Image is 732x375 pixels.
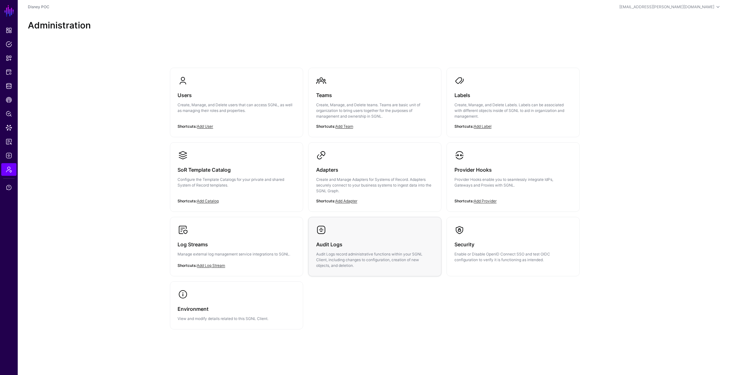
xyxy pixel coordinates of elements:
[1,52,16,65] a: Snippets
[178,91,295,100] h3: Users
[178,263,197,268] strong: Shortcuts:
[454,199,474,203] strong: Shortcuts:
[6,69,12,75] span: Protected Systems
[178,177,295,188] p: Configure the Template Catalogs for your private and shared System of Record templates.
[454,240,572,249] h3: Security
[454,124,474,129] strong: Shortcuts:
[28,20,722,31] h2: Administration
[309,217,441,276] a: Audit LogsAudit Logs record administrative functions within your SGNL Client, including changes t...
[6,111,12,117] span: Policy Lens
[197,124,213,129] a: Add User
[619,4,714,10] div: [EMAIL_ADDRESS][PERSON_NAME][DOMAIN_NAME]
[1,38,16,51] a: Policies
[454,177,572,188] p: Provider Hooks enable you to seamlessly integrate IdPs, Gateways and Proxies with SGNL.
[178,165,295,174] h3: SoR Template Catalog
[454,251,572,263] p: Enable or Disable OpenID Connect SSO and test OIDC configuration to verify it is functioning as i...
[1,163,16,176] a: Admin
[1,108,16,120] a: Policy Lens
[1,80,16,92] a: Identity Data Fabric
[316,240,434,249] h3: Audit Logs
[335,124,353,129] a: Add Team
[474,199,497,203] a: Add Provider
[316,177,434,194] p: Create and Manage Adapters for Systems of Record. Adapters securely connect to your business syst...
[178,316,295,322] p: View and modify details related to this SGNL Client.
[309,143,441,212] a: AdaptersCreate and Manage Adapters for Systems of Record. Adapters securely connect to your busin...
[178,240,295,249] h3: Log Streams
[28,4,49,9] a: Disney POC
[454,165,572,174] h3: Provider Hooks
[6,41,12,47] span: Policies
[178,124,197,129] strong: Shortcuts:
[6,138,12,145] span: Reports
[6,97,12,103] span: CAEP Hub
[170,68,303,131] a: UsersCreate, Manage, and Delete users that can access SGNL, as well as managing their roles and p...
[178,102,295,114] p: Create, Manage, and Delete users that can access SGNL, as well as managing their roles and proper...
[447,68,579,137] a: LabelsCreate, Manage, and Delete Labels. Labels can be associated with different objects inside o...
[6,83,12,89] span: Identity Data Fabric
[474,124,491,129] a: Add Label
[447,217,579,270] a: SecurityEnable or Disable OpenID Connect SSO and test OIDC configuration to verify it is function...
[170,282,303,329] a: EnvironmentView and modify details related to this SGNL Client.
[1,24,16,37] a: Dashboard
[4,4,15,18] a: SGNL
[6,166,12,173] span: Admin
[316,165,434,174] h3: Adapters
[6,55,12,61] span: Snippets
[6,27,12,34] span: Dashboard
[454,102,572,119] p: Create, Manage, and Delete Labels. Labels can be associated with different objects inside of SGNL...
[197,199,219,203] a: Add Catalog
[6,125,12,131] span: Data Lens
[178,199,197,203] strong: Shortcuts:
[454,91,572,100] h3: Labels
[1,66,16,78] a: Protected Systems
[170,143,303,206] a: SoR Template CatalogConfigure the Template Catalogs for your private and shared System of Record ...
[335,199,357,203] a: Add Adapter
[6,184,12,191] span: Support
[316,91,434,100] h3: Teams
[316,251,434,268] p: Audit Logs record administrative functions within your SGNL Client, including changes to configur...
[316,102,434,119] p: Create, Manage, and Delete teams. Teams are basic unit of organization to bring users together fo...
[1,149,16,162] a: Logs
[1,94,16,106] a: CAEP Hub
[1,135,16,148] a: Reports
[316,199,335,203] strong: Shortcuts:
[447,143,579,206] a: Provider HooksProvider Hooks enable you to seamlessly integrate IdPs, Gateways and Proxies with S...
[316,124,335,129] strong: Shortcuts:
[178,304,295,313] h3: Environment
[6,152,12,159] span: Logs
[170,217,303,275] a: Log StreamsManage external log management service integrations to SGNL.
[1,121,16,134] a: Data Lens
[309,68,441,137] a: TeamsCreate, Manage, and Delete teams. Teams are basic unit of organization to bring users togeth...
[197,263,225,268] a: Add Log Stream
[178,251,295,257] p: Manage external log management service integrations to SGNL.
